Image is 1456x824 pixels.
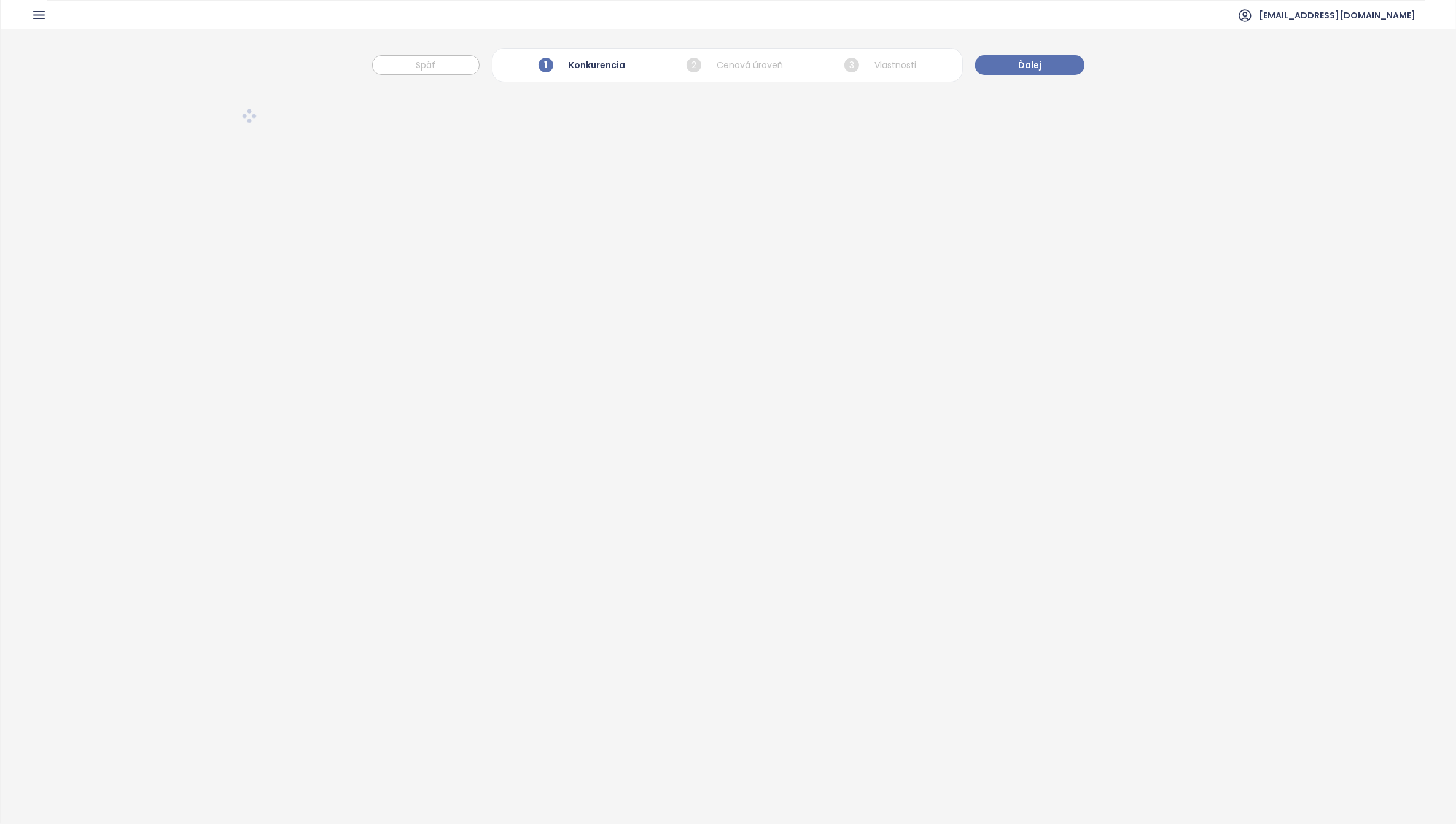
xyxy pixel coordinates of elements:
div: Konkurencia [535,55,628,76]
button: Späť [372,55,480,75]
span: 2 [687,58,701,72]
div: Vlastnosti [841,55,919,76]
span: 1 [539,58,553,72]
button: Ďalej [975,55,1084,75]
span: Ďalej [1018,58,1041,72]
span: [EMAIL_ADDRESS][DOMAIN_NAME] [1259,1,1415,30]
div: Cenová úroveň [683,55,786,76]
span: 3 [844,58,859,72]
span: Späť [416,58,436,72]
